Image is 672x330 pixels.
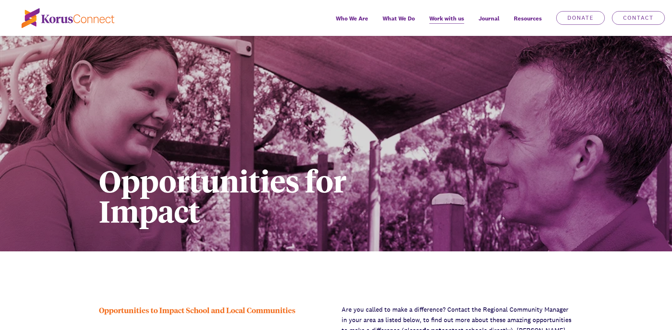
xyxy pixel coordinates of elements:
[422,10,471,36] a: Work with us
[22,8,114,28] img: korus-connect%2Fc5177985-88d5-491d-9cd7-4a1febad1357_logo.svg
[612,11,665,25] a: Contact
[429,13,464,24] span: Work with us
[336,13,368,24] span: Who We Are
[507,10,549,36] div: Resources
[375,10,422,36] a: What We Do
[99,165,452,226] h1: Opportunities for Impact
[556,11,605,25] a: Donate
[471,10,507,36] a: Journal
[479,13,499,24] span: Journal
[329,10,375,36] a: Who We Are
[383,13,415,24] span: What We Do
